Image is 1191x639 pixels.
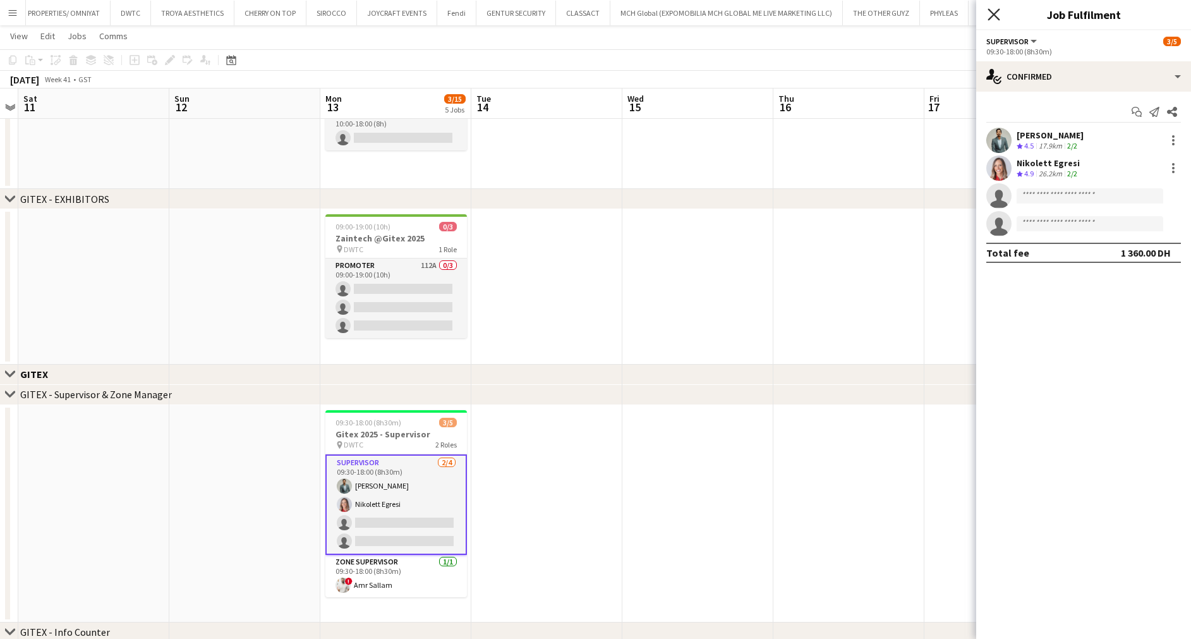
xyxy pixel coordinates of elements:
div: [DATE] [10,73,39,86]
span: Jobs [68,30,87,42]
div: GITEX [20,368,58,380]
div: 09:30-18:00 (8h30m) [986,47,1181,56]
span: 4.5 [1024,141,1034,150]
span: Thu [778,93,794,104]
span: 3/15 [444,94,466,104]
div: 17.9km [1036,141,1065,152]
span: Wed [627,93,644,104]
span: ! [345,578,353,585]
span: 2 Roles [435,440,457,449]
button: Fendi [437,1,476,25]
span: 3/5 [439,418,457,427]
app-card-role: [PERSON_NAME]67A0/110:00-18:00 (8h) [325,107,467,150]
a: Edit [35,28,60,44]
span: 16 [777,100,794,114]
span: 3/5 [1163,37,1181,46]
span: Tue [476,93,491,104]
button: PHYLEAS [920,1,969,25]
span: Supervisor [986,37,1029,46]
h3: Gitex 2025 - Supervisor [325,429,467,440]
span: View [10,30,28,42]
button: CLASSACT [556,1,610,25]
span: 12 [172,100,190,114]
button: DWTC [111,1,151,25]
span: 1 Role [438,245,457,254]
app-card-role: Supervisor2/409:30-18:00 (8h30m)[PERSON_NAME]Nikolett Egresi [325,454,467,555]
span: 4.9 [1024,169,1034,178]
h3: Job Fulfilment [976,6,1191,23]
button: CHERRY ON TOP [234,1,306,25]
div: 26.2km [1036,169,1065,180]
div: GITEX - Supervisor & Zone Manager [20,388,172,401]
app-skills-label: 2/2 [1067,141,1077,150]
span: 15 [626,100,644,114]
span: 13 [323,100,342,114]
span: 09:30-18:00 (8h30m) [336,418,401,427]
span: Week 41 [42,75,73,84]
span: Sun [174,93,190,104]
app-job-card: 09:30-18:00 (8h30m)3/5Gitex 2025 - Supervisor DWTC2 RolesSupervisor2/409:30-18:00 (8h30m)[PERSON_... [325,410,467,597]
button: MCH Global (EXPOMOBILIA MCH GLOBAL ME LIVE MARKETING LLC) [610,1,843,25]
div: Confirmed [976,61,1191,92]
a: View [5,28,33,44]
span: 11 [21,100,37,114]
app-job-card: 09:00-19:00 (10h)0/3Zaintech @Gitex 2025 DWTC1 RolePromoter112A0/309:00-19:00 (10h) [325,214,467,338]
button: TROYA AESTHETICS [151,1,234,25]
div: GITEX - Info Counter [20,626,110,638]
app-skills-label: 2/2 [1067,169,1077,178]
span: DWTC [344,245,363,254]
button: DUBAI HOLDING GROUP - DHRE [969,1,1091,25]
span: Edit [40,30,55,42]
div: GST [78,75,92,84]
div: [PERSON_NAME] [1017,130,1084,141]
button: GENTUR SECURITY [476,1,556,25]
span: DWTC [344,440,363,449]
button: JOYCRAFT EVENTS [357,1,437,25]
app-card-role: Zone Supervisor1/109:30-18:00 (8h30m)!Amr Sallam [325,555,467,598]
button: THE OTHER GUYZ [843,1,920,25]
button: Supervisor [986,37,1039,46]
span: 17 [928,100,940,114]
span: 09:00-19:00 (10h) [336,222,390,231]
span: 14 [475,100,491,114]
a: Comms [94,28,133,44]
button: SIROCCO [306,1,357,25]
div: 5 Jobs [445,105,465,114]
app-card-role: Promoter112A0/309:00-19:00 (10h) [325,259,467,338]
div: 1 360.00 DH [1121,246,1171,259]
span: Fri [929,93,940,104]
div: GITEX - EXHIBITORS [20,193,109,205]
div: Total fee [986,246,1029,259]
span: Comms [99,30,128,42]
h3: Zaintech @Gitex 2025 [325,233,467,244]
span: Mon [325,93,342,104]
span: 0/3 [439,222,457,231]
a: Jobs [63,28,92,44]
div: Nikolett Egresi [1017,157,1080,169]
span: Sat [23,93,37,104]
